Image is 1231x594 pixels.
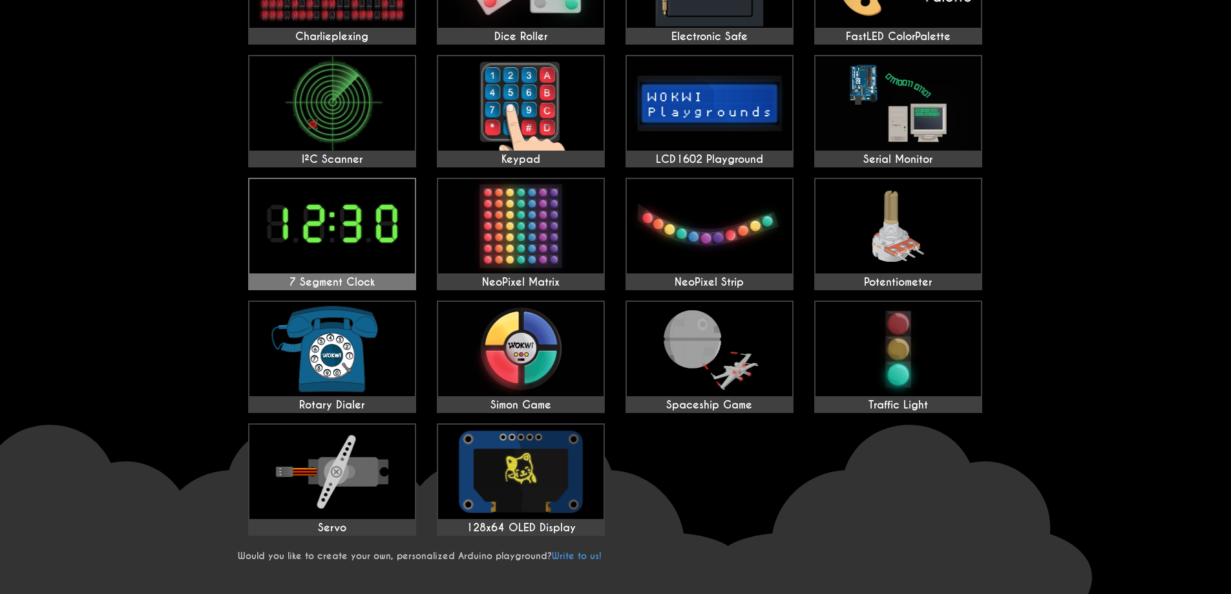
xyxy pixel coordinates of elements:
[438,153,604,166] div: Keypad
[438,276,604,289] div: NeoPixel Matrix
[552,550,602,562] a: Write to us!
[248,301,416,413] a: Rotary Dialer
[627,302,792,396] img: Spaceship Game
[626,178,794,290] a: NeoPixel Strip
[815,30,981,43] div: FastLED ColorPalette
[815,56,981,151] img: Serial Monitor
[437,178,605,290] a: NeoPixel Matrix
[814,55,982,167] a: Serial Monitor
[438,30,604,43] div: Dice Roller
[249,153,415,166] div: I²C Scanner
[627,56,792,151] img: LCD1602 Playground
[437,55,605,167] a: Keypad
[438,425,604,519] img: 128x64 OLED Display
[815,399,981,412] div: Traffic Light
[249,30,415,43] div: Charlieplexing
[249,399,415,412] div: Rotary Dialer
[249,522,415,535] div: Servo
[248,55,416,167] a: I²C Scanner
[627,30,792,43] div: Electronic Safe
[815,302,981,396] img: Traffic Light
[626,301,794,413] a: Spaceship Game
[438,522,604,535] div: 128x64 OLED Display
[438,56,604,151] img: Keypad
[248,423,416,536] a: Servo
[249,56,415,151] img: I²C Scanner
[248,178,416,290] a: 7 Segment Clock
[437,423,605,536] a: 128x64 OLED Display
[814,301,982,413] a: Traffic Light
[815,179,981,273] img: Potentiometer
[627,276,792,289] div: NeoPixel Strip
[249,276,415,289] div: 7 Segment Clock
[627,179,792,273] img: NeoPixel Strip
[815,153,981,166] div: Serial Monitor
[627,153,792,166] div: LCD1602 Playground
[437,301,605,413] a: Simon Game
[626,55,794,167] a: LCD1602 Playground
[438,179,604,273] img: NeoPixel Matrix
[249,179,415,273] img: 7 Segment Clock
[627,399,792,412] div: Spaceship Game
[438,399,604,412] div: Simon Game
[249,302,415,396] img: Rotary Dialer
[814,178,982,290] a: Potentiometer
[438,302,604,396] img: Simon Game
[249,425,415,519] img: Servo
[815,276,981,289] div: Potentiometer
[238,550,994,562] p: Would you like to create your own, personalized Arduino playground?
